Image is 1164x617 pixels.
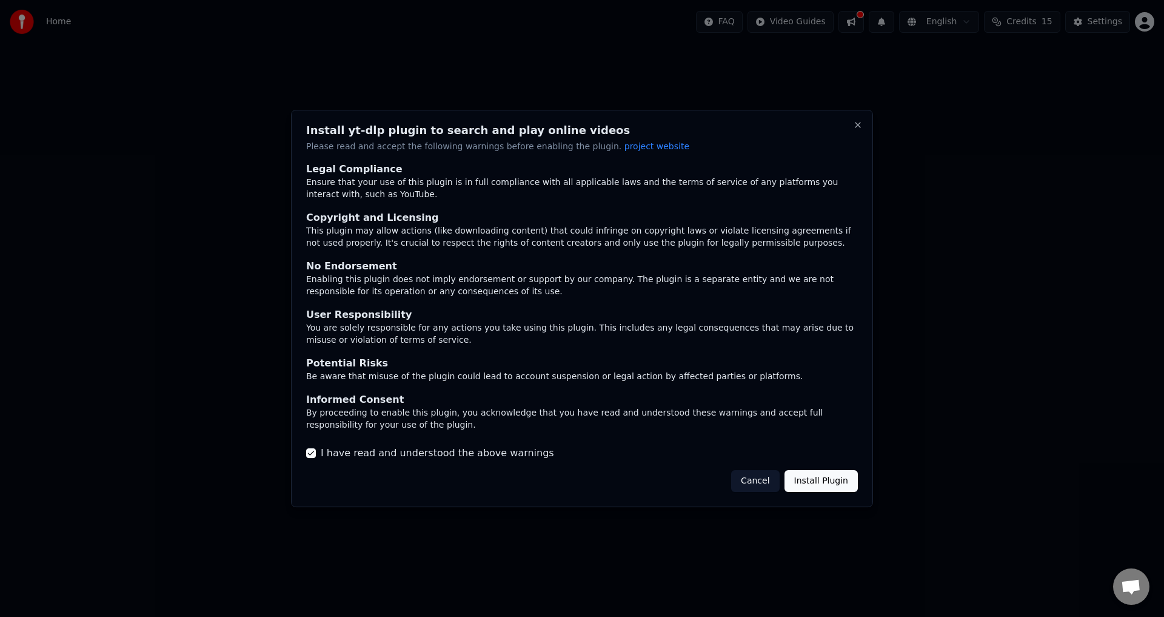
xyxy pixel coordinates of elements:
div: Copyright and Licensing [306,211,858,226]
div: Enabling this plugin does not imply endorsement or support by our company. The plugin is a separa... [306,274,858,298]
h2: Install yt-dlp plugin to search and play online videos [306,125,858,136]
div: Legal Compliance [306,163,858,177]
button: Install Plugin [784,470,858,492]
span: project website [624,141,689,151]
div: Informed Consent [306,393,858,407]
label: I have read and understood the above warnings [321,446,554,460]
div: No Endorsement [306,260,858,274]
div: This plugin may allow actions (like downloading content) that could infringe on copyright laws or... [306,226,858,250]
div: You are solely responsible for any actions you take using this plugin. This includes any legal co... [306,322,858,346]
div: Ensure that your use of this plugin is in full compliance with all applicable laws and the terms ... [306,177,858,201]
div: Be aware that misuse of the plugin could lead to account suspension or legal action by affected p... [306,371,858,383]
p: Please read and accept the following warnings before enabling the plugin. [306,141,858,153]
button: Cancel [731,470,779,492]
div: By proceeding to enable this plugin, you acknowledge that you have read and understood these warn... [306,407,858,431]
div: User Responsibility [306,308,858,322]
div: Potential Risks [306,356,858,371]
